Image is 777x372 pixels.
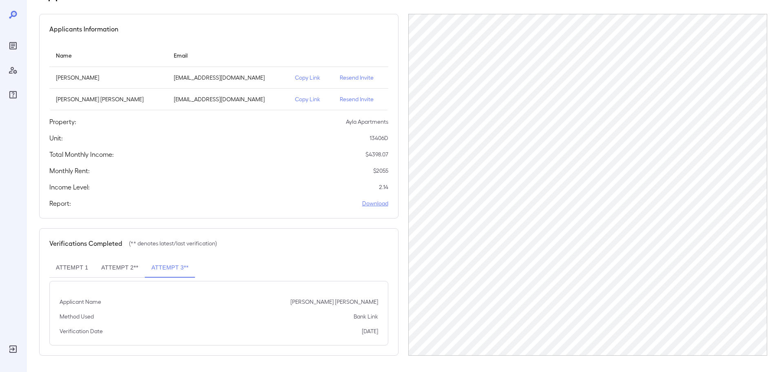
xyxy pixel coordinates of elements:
[129,239,217,247] p: (** denotes latest/last verification)
[49,238,122,248] h5: Verifications Completed
[60,327,103,335] p: Verification Date
[49,133,63,143] h5: Unit:
[49,44,167,67] th: Name
[7,39,20,52] div: Reports
[174,95,282,103] p: [EMAIL_ADDRESS][DOMAIN_NAME]
[7,343,20,356] div: Log Out
[290,298,378,306] p: [PERSON_NAME] [PERSON_NAME]
[379,183,388,191] p: 2.14
[49,149,114,159] h5: Total Monthly Income:
[60,312,94,321] p: Method Used
[56,95,161,103] p: [PERSON_NAME] [PERSON_NAME]
[167,44,289,67] th: Email
[354,312,378,321] p: Bank Link
[340,95,381,103] p: Resend Invite
[95,258,145,278] button: Attempt 2**
[49,24,118,34] h5: Applicants Information
[373,167,388,175] p: $ 2055
[295,74,327,82] p: Copy Link
[365,150,388,158] p: $ 4398.07
[60,298,101,306] p: Applicant Name
[295,95,327,103] p: Copy Link
[49,258,95,278] button: Attempt 1
[362,327,378,335] p: [DATE]
[174,74,282,82] p: [EMAIL_ADDRESS][DOMAIN_NAME]
[49,198,71,208] h5: Report:
[370,134,388,142] p: 13406D
[340,74,381,82] p: Resend Invite
[145,258,195,278] button: Attempt 3**
[7,88,20,101] div: FAQ
[56,74,161,82] p: [PERSON_NAME]
[49,182,90,192] h5: Income Level:
[346,118,388,126] p: Ayla Apartments
[49,166,90,176] h5: Monthly Rent:
[49,44,388,110] table: simple table
[362,199,388,207] a: Download
[7,64,20,77] div: Manage Users
[49,117,76,127] h5: Property:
